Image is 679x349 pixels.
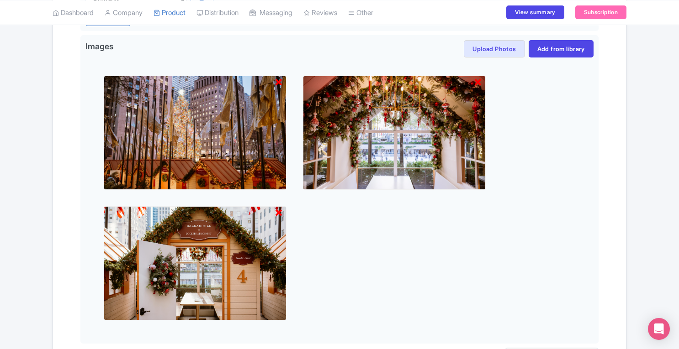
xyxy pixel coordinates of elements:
img: evyuwolvovnsqz3siqv2.png [104,206,286,320]
span: Images [85,40,113,55]
img: g7c9u3eduomreblqmhr3.png [104,76,286,190]
button: Upload Photos [464,40,525,57]
a: Subscription [575,5,626,19]
a: Add from library [529,40,594,57]
div: Open Intercom Messenger [648,318,670,340]
a: View summary [506,5,564,19]
img: jbpe398nbmvbsyoojeku.png [303,76,486,190]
